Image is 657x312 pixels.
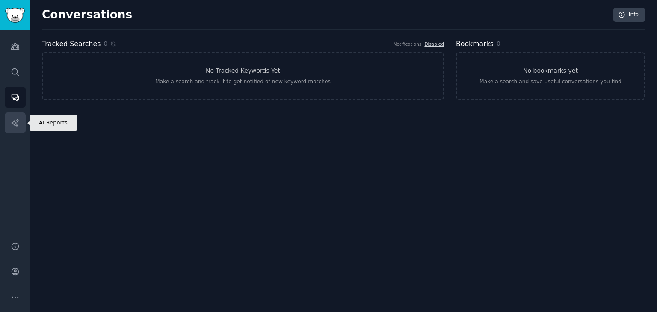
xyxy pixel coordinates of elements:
a: No bookmarks yetMake a search and save useful conversations you find [456,52,645,100]
span: 0 [497,40,500,47]
h2: Bookmarks [456,39,494,50]
h3: No Tracked Keywords Yet [206,66,280,75]
div: Make a search and save useful conversations you find [479,78,621,86]
h2: Conversations [42,8,132,22]
h2: Tracked Searches [42,39,101,50]
a: Info [613,8,645,22]
div: Make a search and track it to get notified of new keyword matches [155,78,331,86]
a: No Tracked Keywords YetMake a search and track it to get notified of new keyword matches [42,52,444,100]
div: Notifications [394,41,422,47]
h3: No bookmarks yet [523,66,578,75]
a: Disabled [424,41,444,47]
span: 0 [104,39,107,48]
img: GummySearch logo [5,8,25,23]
